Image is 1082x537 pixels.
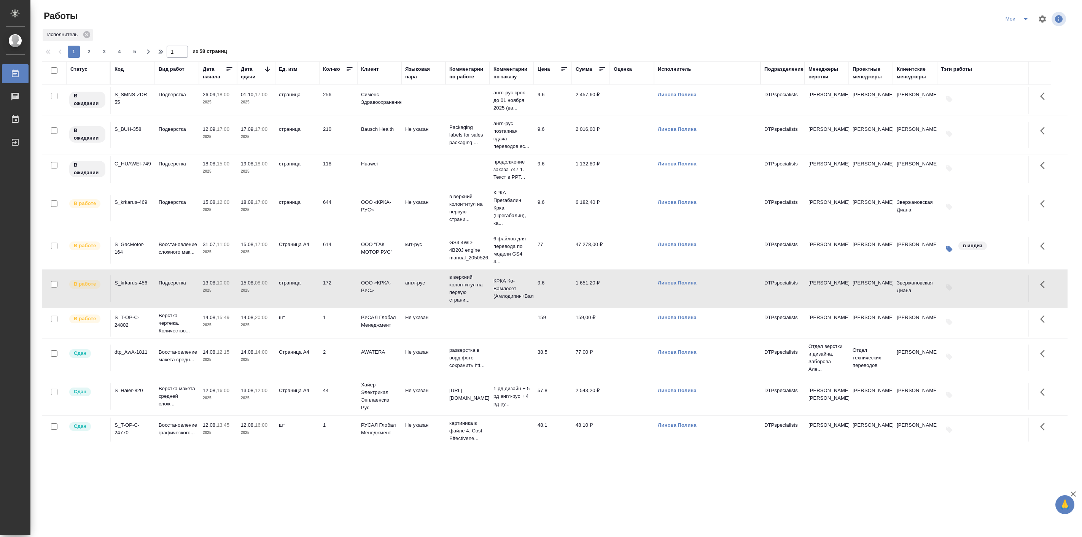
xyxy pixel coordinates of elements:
[98,48,110,56] span: 3
[849,310,893,337] td: [PERSON_NAME]
[449,387,486,402] p: [URL][DOMAIN_NAME]..
[241,241,255,247] p: 15.08,
[1003,13,1033,25] div: split button
[576,65,592,73] div: Сумма
[614,65,632,73] div: Оценка
[115,387,151,394] div: S_Haier-820
[1036,418,1054,436] button: Здесь прячутся важные кнопки
[534,237,572,264] td: 77
[534,275,572,302] td: 9.6
[275,345,319,371] td: Страница А4
[115,126,151,133] div: S_BUH-358
[203,429,233,437] p: 2025
[275,275,319,302] td: страница
[255,241,267,247] p: 17:00
[808,65,845,81] div: Менеджеры верстки
[849,195,893,221] td: [PERSON_NAME]
[361,241,398,256] p: ООО "ГАК МОТОР РУС"
[401,383,446,410] td: Не указан
[241,65,264,81] div: Дата сдачи
[275,195,319,221] td: страница
[534,195,572,221] td: 9.6
[203,133,233,141] p: 2025
[241,168,271,175] p: 2025
[217,92,229,97] p: 18:00
[1036,345,1054,363] button: Здесь прячутся важные кнопки
[658,161,697,167] a: Линова Полина
[74,388,86,396] p: Сдан
[255,92,267,97] p: 17:00
[658,241,697,247] a: Линова Полина
[255,199,267,205] p: 17:00
[241,287,271,294] p: 2025
[941,241,958,257] button: Изменить тэги
[68,199,106,209] div: Исполнитель выполняет работу
[361,381,398,411] p: Хайер Электрикал Эпплаенсиз Рус
[255,280,267,286] p: 08:00
[115,279,151,287] div: S_krkarus-456
[115,241,151,256] div: S_GacMotor-164
[449,346,486,369] p: разверстка в ворд фото сохранить htt...
[113,46,126,58] button: 4
[159,91,195,99] p: Подверстка
[658,280,697,286] a: Линова Полина
[159,160,195,168] p: Подверстка
[159,385,195,408] p: Верстка макета средней слож...
[241,315,255,320] p: 14.08,
[217,422,229,428] p: 13:45
[241,321,271,329] p: 2025
[74,127,101,142] p: В ожидании
[761,87,805,114] td: DTPspecialists
[275,156,319,183] td: страница
[255,349,267,355] p: 14:00
[449,273,486,304] p: в верхний колонтитул на первую страни...
[1036,275,1054,294] button: Здесь прячутся важные кнопки
[941,199,958,215] button: Добавить тэги
[1036,122,1054,140] button: Здесь прячутся важные кнопки
[279,65,298,73] div: Ед. изм
[68,348,106,359] div: Менеджер проверил работу исполнителя, передает ее на следующий этап
[319,156,357,183] td: 118
[217,161,229,167] p: 15:00
[808,241,845,248] p: [PERSON_NAME]
[401,122,446,148] td: Не указан
[1036,310,1054,328] button: Здесь прячутся важные кнопки
[958,241,988,251] div: в индиз
[159,65,185,73] div: Вид работ
[319,383,357,410] td: 44
[241,92,255,97] p: 01.10,
[764,65,804,73] div: Подразделение
[534,122,572,148] td: 9.6
[203,206,233,214] p: 2025
[203,99,233,106] p: 2025
[68,387,106,397] div: Менеджер проверил работу исполнителя, передает ее на следующий этап
[74,350,86,357] p: Сдан
[241,356,271,364] p: 2025
[761,275,805,302] td: DTPspecialists
[893,87,937,114] td: [PERSON_NAME]
[159,348,195,364] p: Восстановление макета средн...
[572,156,610,183] td: 1 132,80 ₽
[159,312,195,335] p: Верстка чертежа. Количество...
[115,199,151,206] div: S_krkarus-469
[319,237,357,264] td: 614
[241,388,255,393] p: 13.08,
[401,195,446,221] td: Не указан
[849,383,893,410] td: [PERSON_NAME]
[808,126,845,133] p: [PERSON_NAME]
[449,193,486,223] p: в верхний колонтитул на первую страни...
[255,388,267,393] p: 12:00
[761,156,805,183] td: DTPspecialists
[658,349,697,355] a: Линова Полина
[115,314,151,329] div: S_T-OP-C-24802
[241,248,271,256] p: 2025
[893,345,937,371] td: [PERSON_NAME]
[401,418,446,444] td: Не указан
[1036,156,1054,175] button: Здесь прячутся важные кнопки
[534,310,572,337] td: 159
[217,388,229,393] p: 16:00
[493,120,530,150] p: англ-рус поэтапная сдача переводов ес...
[241,429,271,437] p: 2025
[893,383,937,410] td: [PERSON_NAME]
[193,47,227,58] span: из 58 страниц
